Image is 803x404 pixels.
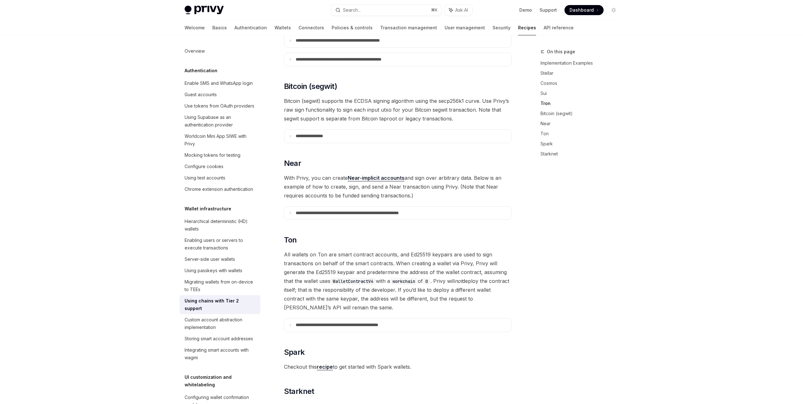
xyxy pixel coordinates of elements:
[185,373,260,389] h5: UI customization and whitelabeling
[284,347,305,357] span: Spark
[518,20,536,35] a: Recipes
[564,5,604,15] a: Dashboard
[180,216,260,235] a: Hierarchical deterministic (HD) wallets
[284,250,511,312] span: All wallets on Ton are smart contract accounts, and Ed25519 keypairs are used to sign transaction...
[180,333,260,344] a: Storing smart account addresses
[185,335,253,343] div: Storing smart account addresses
[348,175,404,181] a: Near-implicit accounts
[180,131,260,149] a: Worldcoin Mini App SIWE with Privy
[540,58,624,68] a: Implementation Examples
[423,278,430,285] code: 0
[185,205,231,213] h5: Wallet infrastructure
[180,344,260,363] a: Integrating smart accounts with wagmi
[180,254,260,265] a: Server-side user wallets
[540,68,624,78] a: Stellar
[185,278,257,293] div: Migrating wallets from on-device to TEEs
[317,364,333,370] a: recipe
[185,102,254,110] div: Use tokens from OAuth providers
[540,149,624,159] a: Starknet
[180,149,260,161] a: Mocking tokens for testing
[180,89,260,100] a: Guest accounts
[185,185,253,193] div: Chrome extension authentication
[180,112,260,131] a: Using Supabase as an authentication provider
[185,151,240,159] div: Mocking tokens for testing
[180,295,260,314] a: Using chains with Tier 2 support
[540,129,624,139] a: Ton
[185,79,253,87] div: Enable SMS and WhatsApp login
[547,48,575,56] span: On this page
[185,237,257,252] div: Enabling users or servers to execute transactions
[284,362,511,371] span: Checkout this to get started with Spark wallets.
[390,278,418,285] code: workchain
[284,158,301,168] span: Near
[234,20,267,35] a: Authentication
[185,174,225,182] div: Using test accounts
[540,98,624,108] a: Tron
[284,173,511,200] span: With Privy, you can create and sign over arbitrary data. Below is an example of how to create, si...
[540,139,624,149] a: Spark
[540,88,624,98] a: Sui
[180,100,260,112] a: Use tokens from OAuth providers
[185,218,257,233] div: Hierarchical deterministic (HD) wallets
[185,316,257,331] div: Custom account abstraction implementation
[185,91,217,98] div: Guest accounts
[331,4,441,16] button: Search...⌘K
[544,20,574,35] a: API reference
[570,7,594,13] span: Dashboard
[284,386,314,396] span: Starknet
[332,20,373,35] a: Policies & controls
[298,20,324,35] a: Connectors
[445,4,472,16] button: Ask AI
[185,67,217,74] h5: Authentication
[185,114,257,129] div: Using Supabase as an authentication provider
[540,108,624,119] a: Bitcoin (segwit)
[185,132,257,148] div: Worldcoin Mini App SIWE with Privy
[180,172,260,184] a: Using test accounts
[284,97,511,123] span: Bitcoin (segwit) supports the ECDSA signing algorithm using the secp256k1 curve. Use Privy’s raw ...
[180,45,260,57] a: Overview
[380,20,437,35] a: Transaction management
[185,20,205,35] a: Welcome
[185,255,235,263] div: Server-side user wallets
[284,81,337,91] span: Bitcoin (segwit)
[180,184,260,195] a: Chrome extension authentication
[540,7,557,13] a: Support
[540,119,624,129] a: Near
[185,267,242,274] div: Using passkeys with wallets
[445,20,485,35] a: User management
[540,78,624,88] a: Cosmos
[431,8,438,13] span: ⌘ K
[284,235,297,245] span: Ton
[609,5,619,15] button: Toggle dark mode
[180,314,260,333] a: Custom account abstraction implementation
[330,278,376,285] code: WalletContractV4
[455,278,462,284] em: not
[180,235,260,254] a: Enabling users or servers to execute transactions
[180,265,260,276] a: Using passkeys with wallets
[343,6,361,14] div: Search...
[180,276,260,295] a: Migrating wallets from on-device to TEEs
[185,163,223,170] div: Configure cookies
[185,47,205,55] div: Overview
[185,346,257,361] div: Integrating smart accounts with wagmi
[180,78,260,89] a: Enable SMS and WhatsApp login
[185,6,224,15] img: light logo
[180,161,260,172] a: Configure cookies
[275,20,291,35] a: Wallets
[455,7,468,13] span: Ask AI
[212,20,227,35] a: Basics
[519,7,532,13] a: Demo
[493,20,511,35] a: Security
[185,297,257,312] div: Using chains with Tier 2 support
